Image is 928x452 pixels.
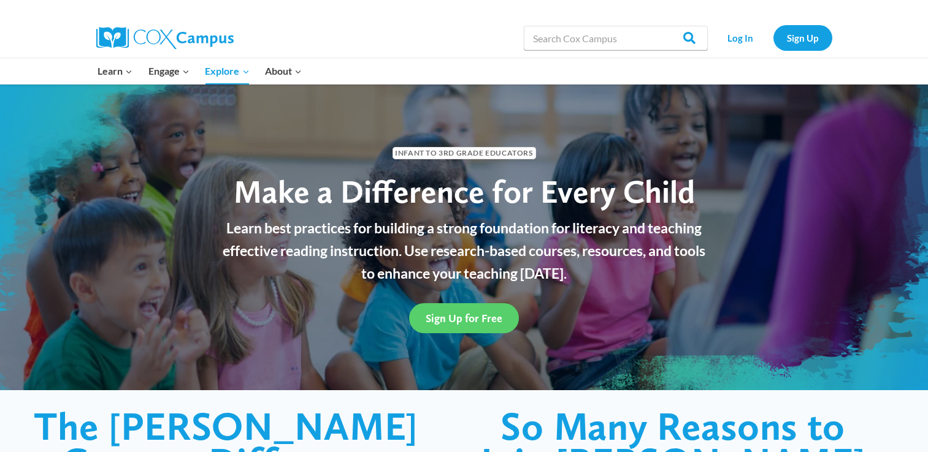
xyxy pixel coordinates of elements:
span: Explore [205,63,249,79]
input: Search Cox Campus [524,26,708,50]
a: Log In [714,25,767,50]
span: Sign Up for Free [426,312,502,325]
nav: Primary Navigation [90,58,310,84]
p: Learn best practices for building a strong foundation for literacy and teaching effective reading... [216,217,713,284]
a: Sign Up for Free [409,303,519,333]
span: Engage [148,63,190,79]
span: About [265,63,302,79]
img: Cox Campus [96,27,234,49]
span: Infant to 3rd Grade Educators [393,147,536,159]
a: Sign Up [773,25,832,50]
nav: Secondary Navigation [714,25,832,50]
span: Learn [98,63,132,79]
span: Make a Difference for Every Child [234,172,695,211]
